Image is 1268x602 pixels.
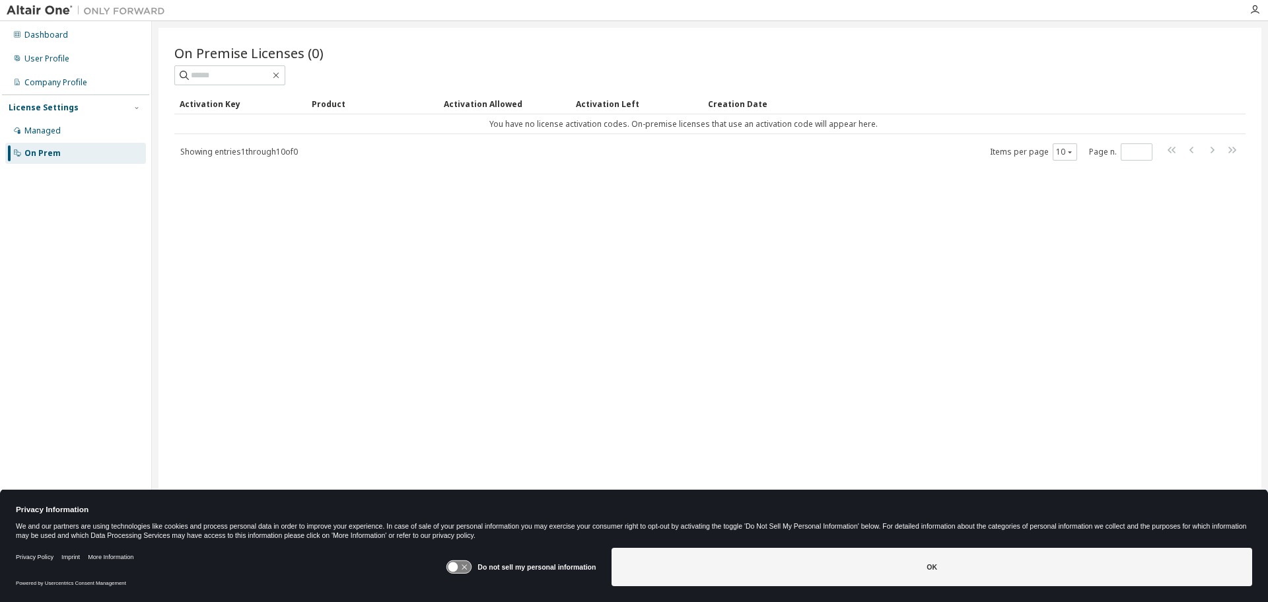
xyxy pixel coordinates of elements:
div: Managed [24,126,61,136]
span: Showing entries 1 through 10 of 0 [180,146,298,157]
button: 10 [1056,147,1074,157]
span: Items per page [990,143,1077,161]
span: Page n. [1089,143,1152,161]
div: Product [312,93,433,114]
div: License Settings [9,102,79,113]
span: On Premise Licenses (0) [174,44,324,62]
div: Creation Date [708,93,1187,114]
div: Company Profile [24,77,87,88]
div: Activation Left [576,93,697,114]
td: You have no license activation codes. On-premise licenses that use an activation code will appear... [174,114,1193,134]
div: Dashboard [24,30,68,40]
div: User Profile [24,54,69,64]
div: On Prem [24,148,61,159]
img: Altair One [7,4,172,17]
div: Activation Allowed [444,93,565,114]
div: Activation Key [180,93,301,114]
